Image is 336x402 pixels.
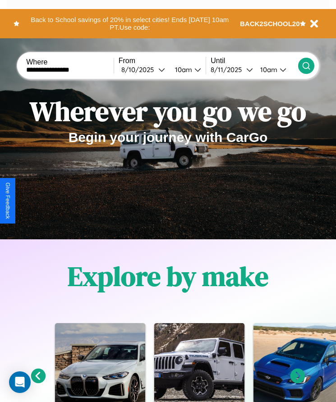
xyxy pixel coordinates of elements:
[119,65,168,74] button: 8/10/2025
[170,65,194,74] div: 10am
[5,183,11,219] div: Give Feedback
[211,65,246,74] div: 8 / 11 / 2025
[121,65,158,74] div: 8 / 10 / 2025
[211,57,298,65] label: Until
[26,58,114,66] label: Where
[256,65,280,74] div: 10am
[19,14,240,34] button: Back to School savings of 20% in select cities! Ends [DATE] 10am PT.Use code:
[9,371,31,393] div: Open Intercom Messenger
[253,65,298,74] button: 10am
[168,65,206,74] button: 10am
[68,258,268,295] h1: Explore by make
[240,20,300,27] b: BACK2SCHOOL20
[119,57,206,65] label: From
